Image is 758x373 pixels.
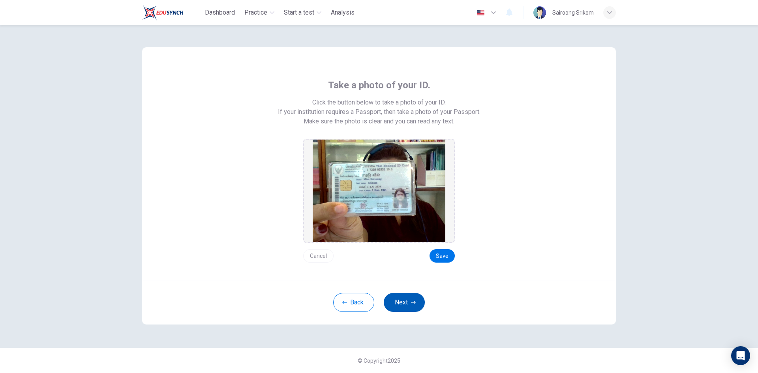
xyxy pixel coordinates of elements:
[430,249,455,263] button: Save
[476,10,486,16] img: en
[205,8,235,17] span: Dashboard
[333,293,374,312] button: Back
[313,140,445,242] img: preview screemshot
[142,5,202,21] a: Train Test logo
[281,6,325,20] button: Start a test
[552,8,594,17] div: Sairoong Srikom
[278,98,480,117] span: Click the button below to take a photo of your ID. If your institution requires a Passport, then ...
[303,249,334,263] button: Cancel
[731,346,750,365] div: Open Intercom Messenger
[202,6,238,20] button: Dashboard
[384,293,425,312] button: Next
[328,79,430,91] span: Take a photo of your ID.
[284,8,314,17] span: Start a test
[331,8,355,17] span: Analysis
[244,8,267,17] span: Practice
[241,6,278,20] button: Practice
[328,6,358,20] button: Analysis
[304,117,454,126] span: Make sure the photo is clear and you can read any text.
[142,5,184,21] img: Train Test logo
[533,6,546,19] img: Profile picture
[358,358,400,364] span: © Copyright 2025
